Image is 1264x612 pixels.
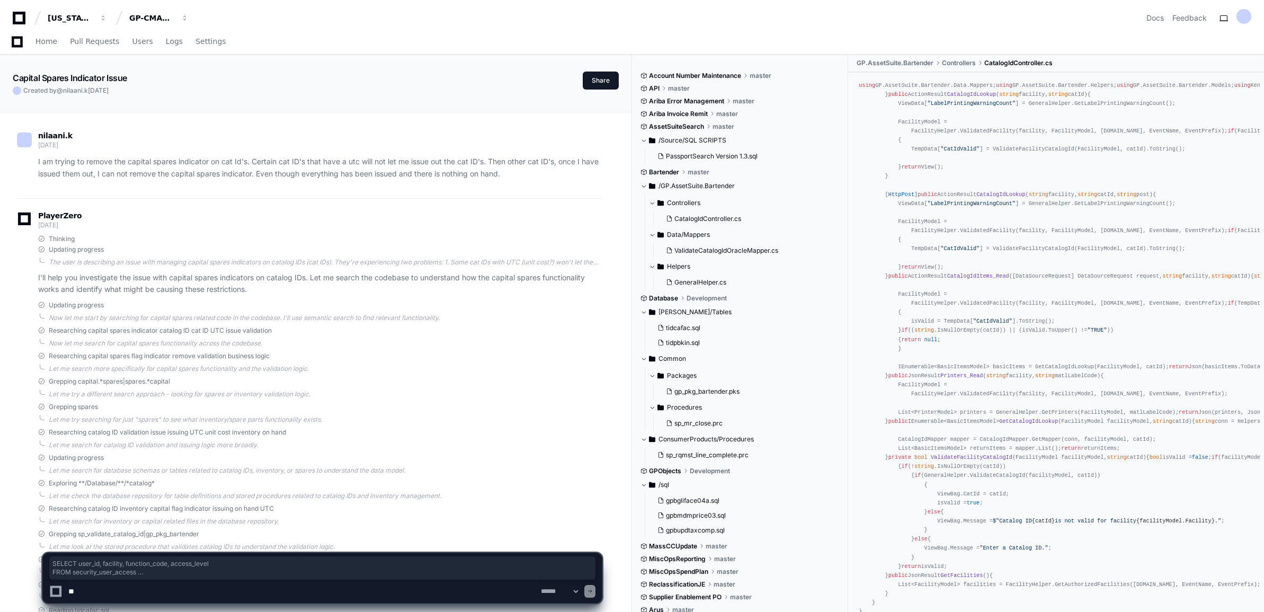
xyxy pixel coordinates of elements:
[674,215,741,223] span: CatalogIdController.cs
[649,258,840,275] button: Helpers
[1012,273,1248,279] span: [DataSourceRequest] DataSourceRequest request, facility, catId
[49,479,155,487] span: Exploring **/Database/**/*catalog*
[49,301,104,309] span: Updating progress
[999,418,1058,424] span: GetCatalogIdLookup
[713,122,734,131] span: master
[914,463,934,469] span: string
[1117,191,1136,198] span: string
[1227,300,1234,306] span: if
[901,164,921,170] span: return
[658,308,732,316] span: [PERSON_NAME]/Tables
[662,275,834,290] button: GeneralHelper.cs
[653,493,834,508] button: gpbgliface04a.sql
[640,431,840,448] button: ConsumerProducts/Procedures
[859,82,875,88] span: using
[888,454,1146,460] span: ( )
[667,403,702,412] span: Procedures
[888,91,1088,97] span: ActionResult ( )
[49,428,286,437] span: Researching catalog ID validation issue issuing UTC unit cost inventory on hand
[942,59,976,67] span: Controllers
[674,387,740,396] span: gp_pkg_bartender.pks
[967,500,980,506] span: true
[649,478,655,491] svg: Directory
[658,182,735,190] span: /GP.AssetSuite.Bartender
[49,258,602,267] div: The user is describing an issue with managing capital spares indicators on catalog IDs (cat IDs)....
[940,146,980,152] span: "CatIdValid"
[687,294,727,303] span: Development
[667,371,697,380] span: Packages
[914,454,928,460] span: bool
[49,326,272,335] span: Researching capital spares indicator catalog ID cat ID UTC issue validation
[973,318,1012,324] span: "CatIdValid"
[195,38,226,45] span: Settings
[914,472,921,478] span: if
[49,352,270,360] span: Researching capital spares flag indicator remove validation business logic
[38,156,602,180] p: I am trying to remove the capital spares indicator on cat Id's. Certain cat ID's that have a utc ...
[640,476,840,493] button: /sql
[132,38,153,45] span: Users
[657,197,664,209] svg: Directory
[132,30,153,54] a: Users
[888,418,908,424] span: public
[666,339,700,347] span: tidpbkin.sql
[649,399,840,416] button: Procedures
[1061,445,1081,451] span: return
[999,91,1084,97] span: facility, catId
[649,367,840,384] button: Packages
[649,134,655,147] svg: Directory
[649,97,724,105] span: Ariba Error Management
[662,243,834,258] button: ValidateCatalogIdOracleMapper.cs
[674,278,726,287] span: GeneralHelper.cs
[649,84,660,93] span: API
[649,72,741,80] span: Account Number Maintenance
[49,441,602,449] div: Let me search for catalog ID validation and issuing logic more broadly.
[1078,191,1097,198] span: string
[640,178,840,194] button: /GP.AssetSuite.Bartender
[49,365,602,373] div: Let me search more specifically for capital spares functionality and the validation logic.
[649,306,655,318] svg: Directory
[690,467,730,475] span: Development
[649,433,655,446] svg: Directory
[688,168,709,176] span: master
[993,518,1221,524] span: $"Catalog ID is not valid for facility ."
[662,416,834,431] button: sp_mr_close.prc
[1162,273,1182,279] span: string
[924,336,938,343] span: null
[1035,372,1055,379] span: string
[940,372,983,379] span: Printers_Read
[49,245,104,254] span: Updating progress
[666,496,719,505] span: gpbgliface04a.sql
[1227,128,1234,134] span: if
[1172,13,1207,23] button: Feedback
[667,199,700,207] span: Controllers
[649,352,655,365] svg: Directory
[43,8,111,28] button: [US_STATE] Pacific
[657,401,664,414] svg: Directory
[666,511,726,520] span: gpbmdmprice03.sql
[49,390,602,398] div: Let me try a different search approach - looking for spares or inventory validation logic.
[857,59,933,67] span: GP.AssetSuite.Bartender
[49,517,602,526] div: Let me search for inventory or capital related files in the database repository.
[888,372,1101,379] span: JsonResult ( )
[1146,13,1164,23] a: Docs
[649,194,840,211] button: Controllers
[1107,454,1127,460] span: string
[653,508,834,523] button: gpbmdmprice03.sql
[976,191,1025,198] span: CatalogIdLookup
[653,321,834,335] button: tidcafac.sql
[918,191,1153,198] span: ActionResult ( )
[583,72,619,90] button: Share
[716,110,738,118] span: master
[49,530,199,538] span: Grepping sp_validate_catalog_id|gp_pkg_bartender
[1029,191,1150,198] span: facility, catId, post
[1153,418,1172,424] span: string
[49,415,602,424] div: Let me try searching for just "spares" to see what inventory/spare parts functionality exists.
[38,141,58,149] span: [DATE]
[662,384,834,399] button: gp_pkg_bartender.pks
[928,100,1016,107] span: "LabelPrintingWarningCount"
[1179,409,1198,415] span: return
[49,466,602,475] div: Let me search for database schemas or tables related to catalog IDs, inventory, or spares to unde...
[1212,273,1231,279] span: string
[49,235,75,243] span: Thinking
[195,30,226,54] a: Settings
